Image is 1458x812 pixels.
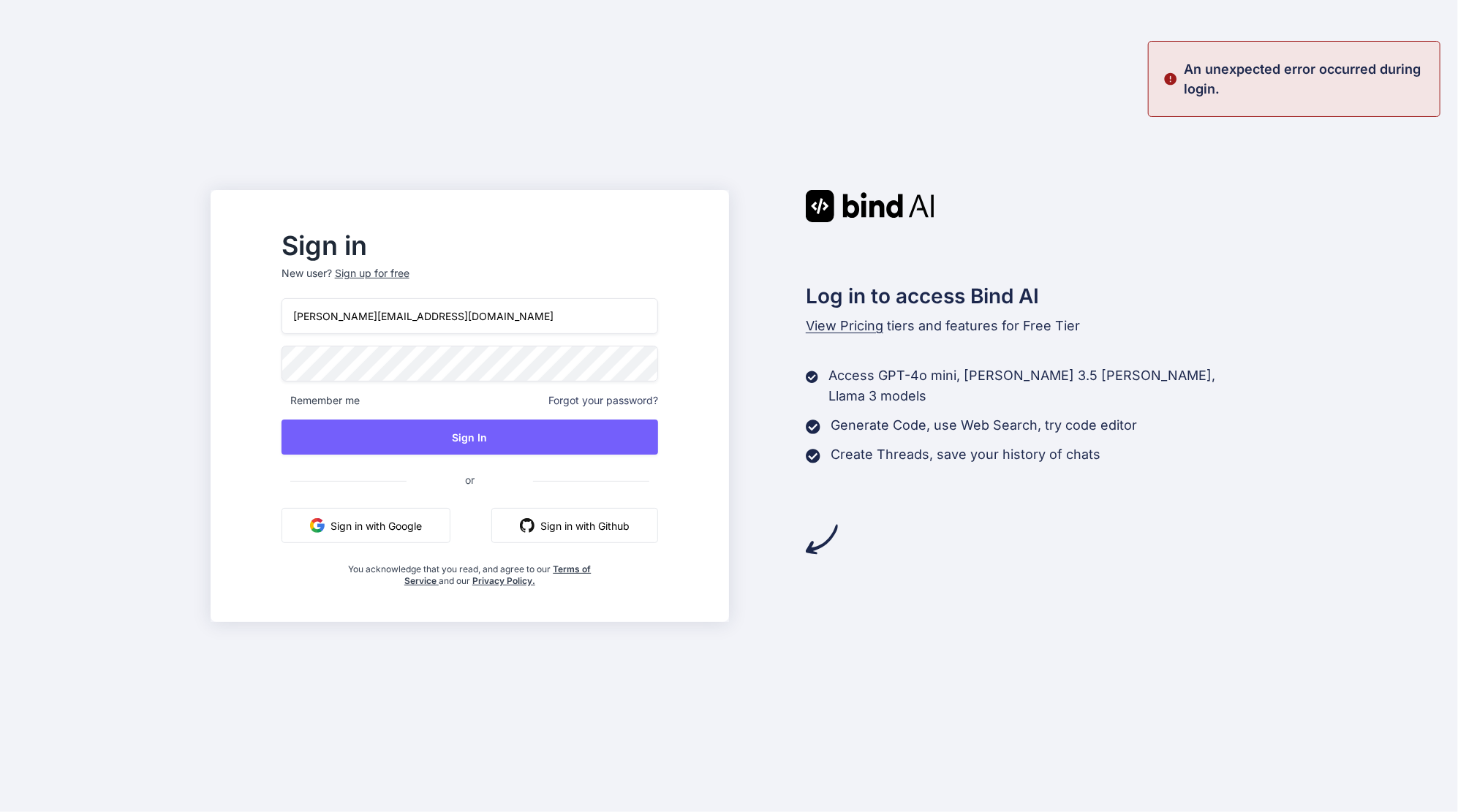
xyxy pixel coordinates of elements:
[1163,59,1178,99] img: alert
[310,518,325,533] img: google
[407,462,533,498] span: or
[344,555,596,587] div: You acknowledge that you read, and agree to our and our
[828,365,1247,406] p: Access GPT-4o mini, [PERSON_NAME] 3.5 [PERSON_NAME], Llama 3 models
[806,318,883,333] span: View Pricing
[404,564,592,586] a: Terms of Service
[335,266,409,281] div: Sign up for free
[831,444,1100,465] p: Create Threads, save your history of chats
[520,518,535,533] img: github
[806,316,1247,336] p: tiers and features for Free Tier
[282,298,658,334] input: Login or Email
[548,393,658,408] span: Forgot your password?
[282,420,658,455] button: Sign In
[806,281,1247,311] h2: Log in to access Bind AI
[282,234,658,257] h2: Sign in
[282,393,360,408] span: Remember me
[1184,59,1431,99] p: An unexpected error occurred during login.
[491,508,658,543] button: Sign in with Github
[806,190,934,222] img: Bind AI logo
[472,575,535,586] a: Privacy Policy.
[831,415,1137,436] p: Generate Code, use Web Search, try code editor
[282,266,658,298] p: New user?
[282,508,450,543] button: Sign in with Google
[806,523,838,555] img: arrow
